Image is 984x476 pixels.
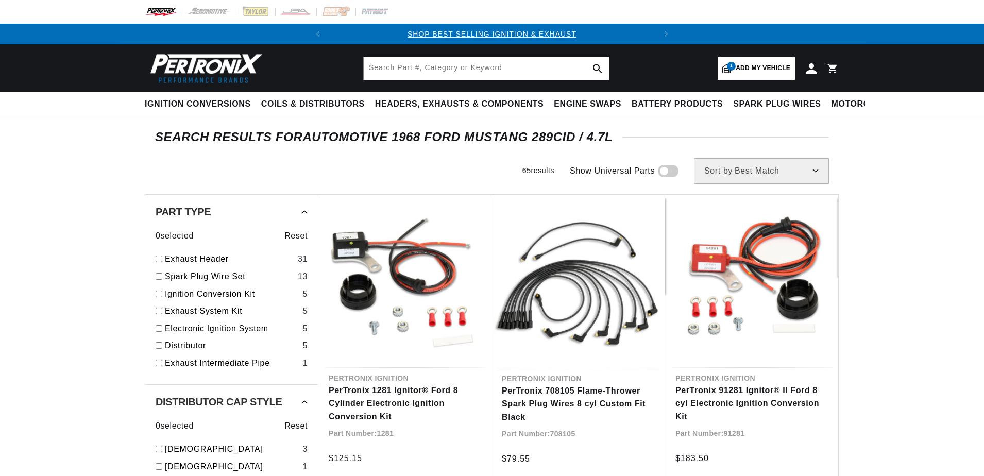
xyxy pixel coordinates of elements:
[302,304,308,318] div: 5
[261,99,365,110] span: Coils & Distributors
[165,270,294,283] a: Spark Plug Wire Set
[570,164,655,178] span: Show Universal Parts
[156,419,194,433] span: 0 selected
[522,166,554,175] span: 65 results
[156,229,194,243] span: 0 selected
[364,57,609,80] input: Search Part #, Category or Keyword
[408,30,576,38] a: SHOP BEST SELLING IGNITION & EXHAUST
[165,443,298,456] a: [DEMOGRAPHIC_DATA]
[145,92,256,116] summary: Ignition Conversions
[554,99,621,110] span: Engine Swaps
[329,384,481,423] a: PerTronix 1281 Ignitor® Ford 8 Cylinder Electronic Ignition Conversion Kit
[375,99,544,110] span: Headers, Exhausts & Components
[302,339,308,352] div: 5
[165,339,298,352] a: Distributor
[704,167,733,175] span: Sort by
[586,57,609,80] button: search button
[284,229,308,243] span: Reset
[302,287,308,301] div: 5
[302,356,308,370] div: 1
[302,460,308,473] div: 1
[626,92,728,116] summary: Battery Products
[728,92,826,116] summary: Spark Plug Wires
[656,24,676,44] button: Translation missing: en.sections.announcements.next_announcement
[155,132,829,142] div: SEARCH RESULTS FOR Automotive 1968 Ford Mustang 289cid / 4.7L
[675,384,828,423] a: PerTronix 91281 Ignitor® II Ford 8 cyl Electronic Ignition Conversion Kit
[502,384,655,424] a: PerTronix 708105 Flame-Thrower Spark Plug Wires 8 cyl Custom Fit Black
[694,158,829,184] select: Sort by
[165,460,298,473] a: [DEMOGRAPHIC_DATA]
[328,28,656,40] div: Announcement
[298,270,308,283] div: 13
[165,322,298,335] a: Electronic Ignition System
[156,207,211,217] span: Part Type
[284,419,308,433] span: Reset
[165,304,298,318] a: Exhaust System Kit
[733,99,821,110] span: Spark Plug Wires
[328,28,656,40] div: 1 of 2
[302,443,308,456] div: 3
[156,397,282,407] span: Distributor Cap Style
[718,57,795,80] a: 1Add my vehicle
[727,62,736,71] span: 1
[165,356,298,370] a: Exhaust Intermediate Pipe
[832,99,893,110] span: Motorcycle
[119,24,865,44] slideshow-component: Translation missing: en.sections.announcements.announcement_bar
[145,99,251,110] span: Ignition Conversions
[632,99,723,110] span: Battery Products
[256,92,370,116] summary: Coils & Distributors
[165,287,298,301] a: Ignition Conversion Kit
[308,24,328,44] button: Translation missing: en.sections.announcements.previous_announcement
[298,252,308,266] div: 31
[165,252,294,266] a: Exhaust Header
[145,50,263,86] img: Pertronix
[549,92,626,116] summary: Engine Swaps
[826,92,898,116] summary: Motorcycle
[370,92,549,116] summary: Headers, Exhausts & Components
[736,63,790,73] span: Add my vehicle
[302,322,308,335] div: 5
